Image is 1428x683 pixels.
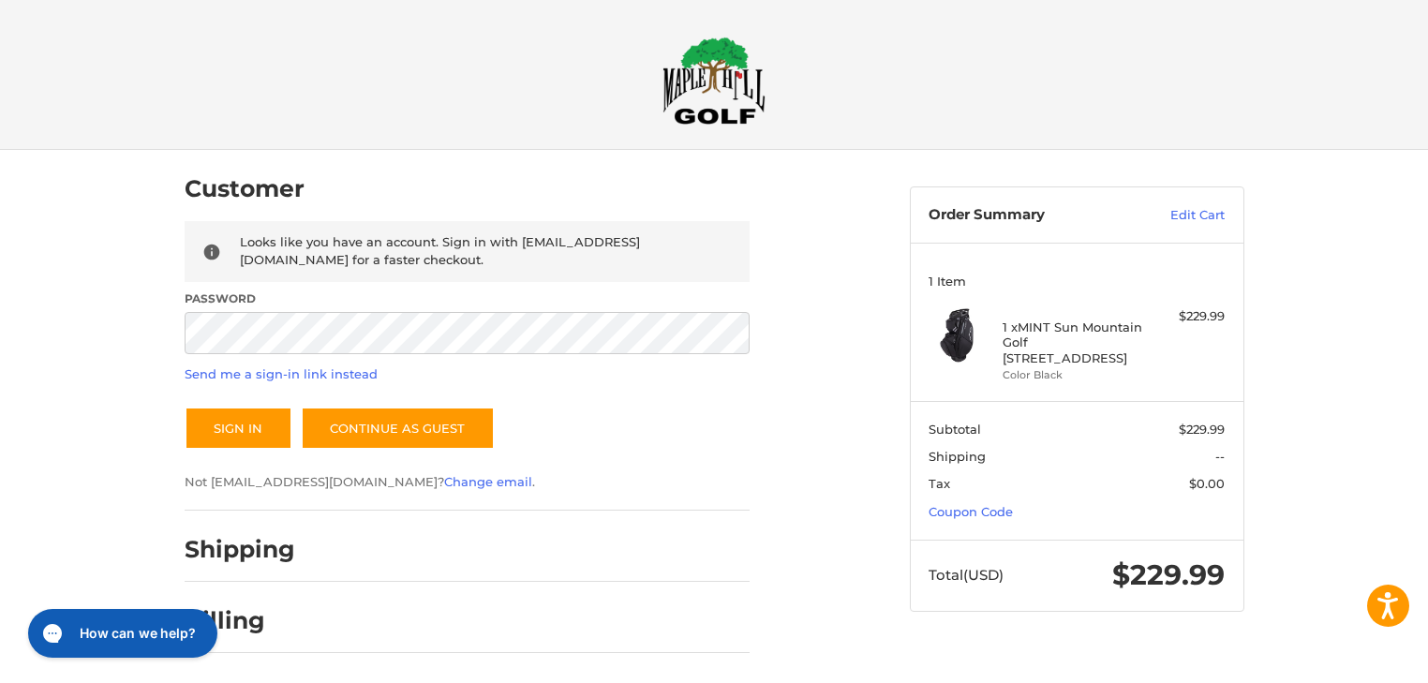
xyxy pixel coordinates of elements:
[1130,206,1225,225] a: Edit Cart
[929,449,986,464] span: Shipping
[929,566,1004,584] span: Total (USD)
[1112,557,1225,592] span: $229.99
[301,407,495,450] a: Continue as guest
[929,422,981,437] span: Subtotal
[929,476,950,491] span: Tax
[444,474,532,489] a: Change email
[185,606,294,635] h2: Billing
[1179,422,1225,437] span: $229.99
[662,37,766,125] img: Maple Hill Golf
[185,407,292,450] button: Sign In
[1003,367,1146,383] li: Color Black
[185,174,305,203] h2: Customer
[185,290,750,307] label: Password
[19,602,222,664] iframe: Gorgias live chat messenger
[1003,319,1146,365] h4: 1 x MINT Sun Mountain Golf [STREET_ADDRESS]
[185,366,378,381] a: Send me a sign-in link instead
[1151,307,1225,326] div: $229.99
[185,473,750,492] p: Not [EMAIL_ADDRESS][DOMAIN_NAME]? .
[929,504,1013,519] a: Coupon Code
[240,234,640,268] span: Looks like you have an account. Sign in with [EMAIL_ADDRESS][DOMAIN_NAME] for a faster checkout.
[185,535,295,564] h2: Shipping
[1215,449,1225,464] span: --
[1189,476,1225,491] span: $0.00
[1273,632,1428,683] iframe: Google Customer Reviews
[929,206,1130,225] h3: Order Summary
[929,274,1225,289] h3: 1 Item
